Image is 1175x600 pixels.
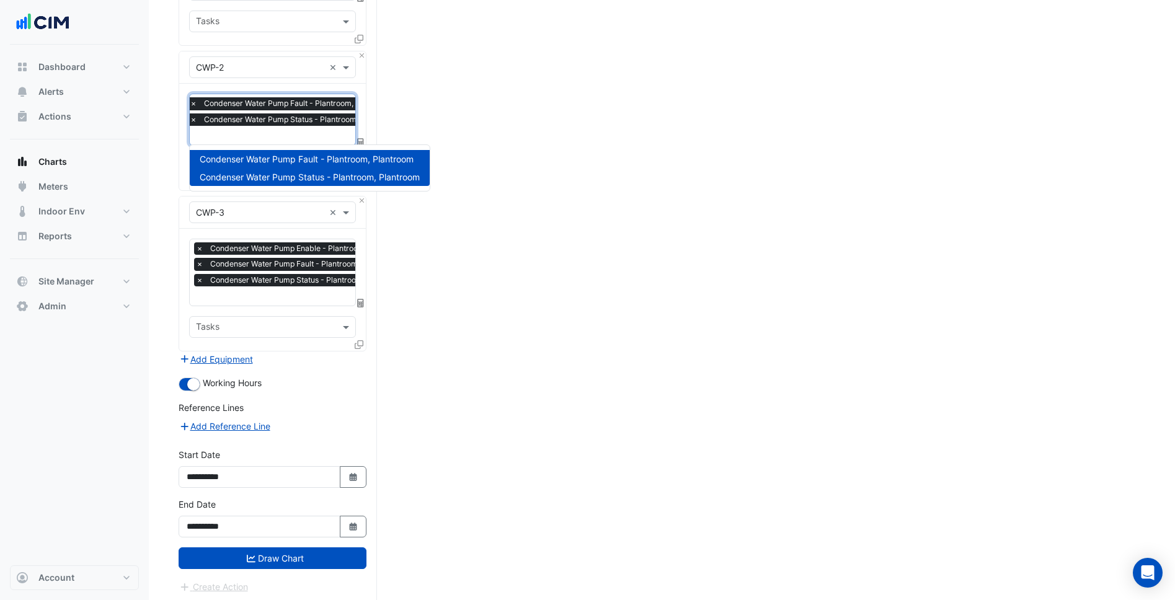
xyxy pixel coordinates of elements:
[200,154,414,164] span: Condenser Water Pump Fault - Plantroom, Plantroom
[358,196,366,205] button: Close
[10,224,139,249] button: Reports
[38,61,86,73] span: Dashboard
[10,104,139,129] button: Actions
[179,580,249,591] app-escalated-ticket-create-button: Please draw the charts first
[10,269,139,294] button: Site Manager
[188,97,199,110] span: ×
[355,339,363,350] span: Clone Favourites and Tasks from this Equipment to other Equipment
[194,320,219,336] div: Tasks
[188,113,199,126] span: ×
[1133,558,1163,588] div: Open Intercom Messenger
[355,137,366,148] span: Choose Function
[16,205,29,218] app-icon: Indoor Env
[355,33,363,44] span: Clone Favourites and Tasks from this Equipment to other Equipment
[10,565,139,590] button: Account
[16,230,29,242] app-icon: Reports
[179,448,220,461] label: Start Date
[38,300,66,312] span: Admin
[179,352,254,366] button: Add Equipment
[194,274,205,286] span: ×
[179,401,244,414] label: Reference Lines
[16,275,29,288] app-icon: Site Manager
[16,86,29,98] app-icon: Alerts
[10,55,139,79] button: Dashboard
[16,156,29,168] app-icon: Charts
[16,300,29,312] app-icon: Admin
[200,172,420,182] span: Condenser Water Pump Status - Plantroom, Plantroom
[203,377,262,388] span: Working Hours
[38,156,67,168] span: Charts
[10,79,139,104] button: Alerts
[10,149,139,174] button: Charts
[38,86,64,98] span: Alerts
[16,61,29,73] app-icon: Dashboard
[10,199,139,224] button: Indoor Env
[201,97,395,110] span: Condenser Water Pump Fault - Plantroom, Plantroom
[348,521,359,532] fa-icon: Select Date
[38,571,74,584] span: Account
[16,180,29,193] app-icon: Meters
[38,180,68,193] span: Meters
[355,298,366,308] span: Choose Function
[38,275,94,288] span: Site Manager
[16,110,29,123] app-icon: Actions
[207,258,401,270] span: Condenser Water Pump Fault - Plantroom, Plantroom
[190,145,430,191] div: Options List
[38,110,71,123] span: Actions
[15,10,71,35] img: Company Logo
[348,472,359,482] fa-icon: Select Date
[207,274,406,286] span: Condenser Water Pump Status - Plantroom, Plantroom
[10,294,139,319] button: Admin
[179,498,216,511] label: End Date
[10,174,139,199] button: Meters
[207,242,408,255] span: Condenser Water Pump Enable - Plantroom, Plantroom
[38,230,72,242] span: Reports
[329,61,340,74] span: Clear
[358,51,366,60] button: Close
[201,113,400,126] span: Condenser Water Pump Status - Plantroom, Plantroom
[194,14,219,30] div: Tasks
[194,258,205,270] span: ×
[179,547,366,569] button: Draw Chart
[179,419,271,433] button: Add Reference Line
[38,205,85,218] span: Indoor Env
[329,206,340,219] span: Clear
[194,242,205,255] span: ×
